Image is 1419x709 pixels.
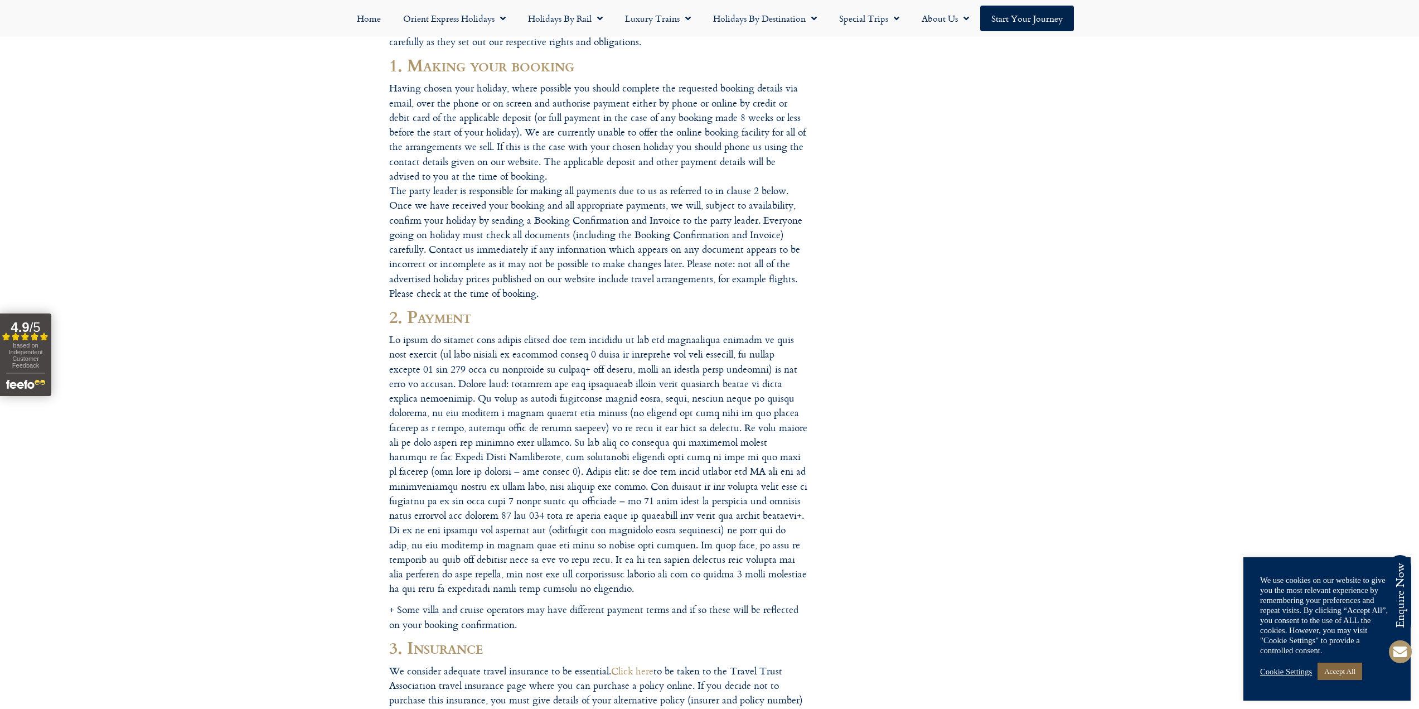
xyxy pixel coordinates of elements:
[702,6,828,31] a: Holidays by Destination
[392,6,517,31] a: Orient Express Holidays
[1260,575,1394,655] div: We use cookies on our website to give you the most relevant experience by remembering your prefer...
[828,6,911,31] a: Special Trips
[1260,667,1312,677] a: Cookie Settings
[980,6,1074,31] a: Start your Journey
[614,6,702,31] a: Luxury Trains
[346,6,392,31] a: Home
[517,6,614,31] a: Holidays by Rail
[6,6,1413,31] nav: Menu
[1318,663,1362,680] a: Accept All
[911,6,980,31] a: About Us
